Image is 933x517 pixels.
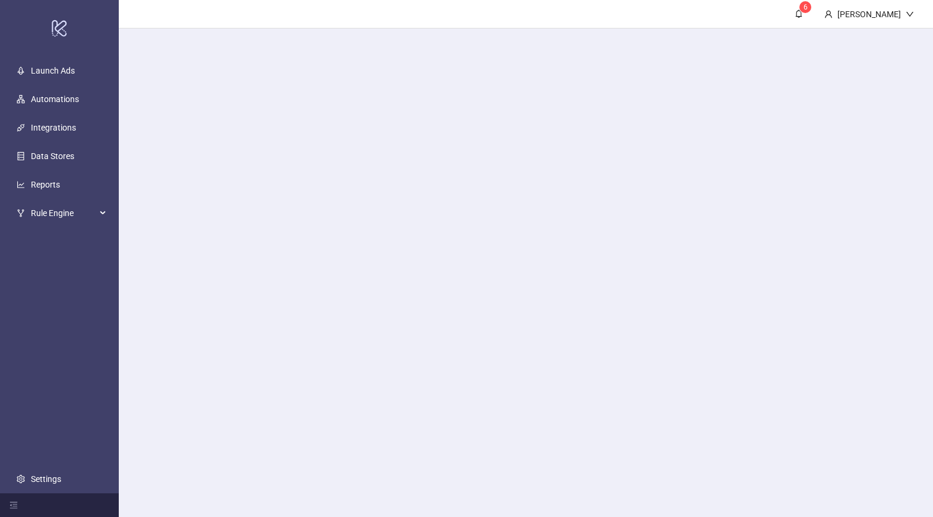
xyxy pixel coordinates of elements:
[804,3,808,11] span: 6
[31,66,75,75] a: Launch Ads
[906,10,914,18] span: down
[31,94,79,104] a: Automations
[31,201,96,225] span: Rule Engine
[10,501,18,509] span: menu-fold
[31,180,60,189] a: Reports
[833,8,906,21] div: [PERSON_NAME]
[824,10,833,18] span: user
[795,9,803,18] span: bell
[17,209,25,217] span: fork
[31,474,61,484] a: Settings
[31,151,74,161] a: Data Stores
[799,1,811,13] sup: 6
[31,123,76,132] a: Integrations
